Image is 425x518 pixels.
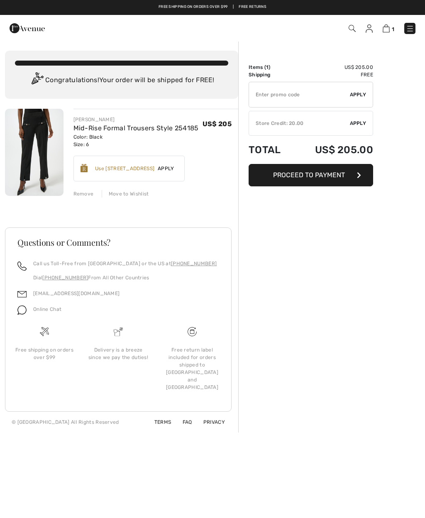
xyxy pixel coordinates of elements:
a: Mid-Rise Formal Trousers Style 254185 [73,124,199,132]
img: Menu [406,24,414,33]
span: US$ 205 [203,120,232,128]
img: chat [17,305,27,315]
img: Free shipping on orders over $99 [40,327,49,336]
span: Proceed to Payment [273,171,345,179]
img: Free shipping on orders over $99 [188,327,197,336]
img: Mid-Rise Formal Trousers Style 254185 [5,109,64,196]
a: FAQ [173,419,192,425]
span: Apply [154,165,178,172]
td: Total [249,136,293,164]
a: Free Returns [239,4,266,10]
td: Free [293,71,373,78]
img: 1ère Avenue [10,20,45,37]
a: 1 [383,23,394,33]
td: Shipping [249,71,293,78]
td: Items ( ) [249,64,293,71]
img: Search [349,25,356,32]
div: Store Credit: 20.00 [249,120,350,127]
span: Online Chat [33,306,61,312]
div: Move to Wishlist [102,190,149,198]
div: Free shipping on orders over $99 [14,346,75,361]
span: Apply [350,120,366,127]
div: [PERSON_NAME] [73,116,199,123]
img: My Info [366,24,373,33]
div: © [GEOGRAPHIC_DATA] All Rights Reserved [12,418,119,426]
div: Delivery is a breeze since we pay the duties! [88,346,149,361]
div: Free return label included for orders shipped to [GEOGRAPHIC_DATA] and [GEOGRAPHIC_DATA] [162,346,222,391]
div: Use [STREET_ADDRESS] [95,165,154,172]
div: Remove [73,190,94,198]
p: Call us Toll-Free from [GEOGRAPHIC_DATA] or the US at [33,260,217,267]
span: Apply [350,91,366,98]
h3: Questions or Comments? [17,238,219,247]
button: Proceed to Payment [249,164,373,186]
img: Shopping Bag [383,24,390,32]
img: Reward-Logo.svg [81,164,88,172]
a: Privacy [193,419,225,425]
td: US$ 205.00 [293,64,373,71]
td: US$ 205.00 [293,136,373,164]
input: Promo code [249,82,350,107]
p: Dial From All Other Countries [33,274,217,281]
span: 1 [266,64,269,70]
img: email [17,290,27,299]
a: Free shipping on orders over $99 [159,4,228,10]
img: Congratulation2.svg [29,72,45,89]
a: 1ère Avenue [10,24,45,32]
a: [PHONE_NUMBER] [171,261,217,266]
a: Terms [144,419,171,425]
a: [EMAIL_ADDRESS][DOMAIN_NAME] [33,291,120,296]
a: [PHONE_NUMBER] [42,275,88,281]
div: Congratulations! Your order will be shipped for FREE! [15,72,228,89]
div: Color: Black Size: 6 [73,133,199,148]
span: 1 [392,26,394,32]
img: call [17,261,27,271]
img: Delivery is a breeze since we pay the duties! [114,327,123,336]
